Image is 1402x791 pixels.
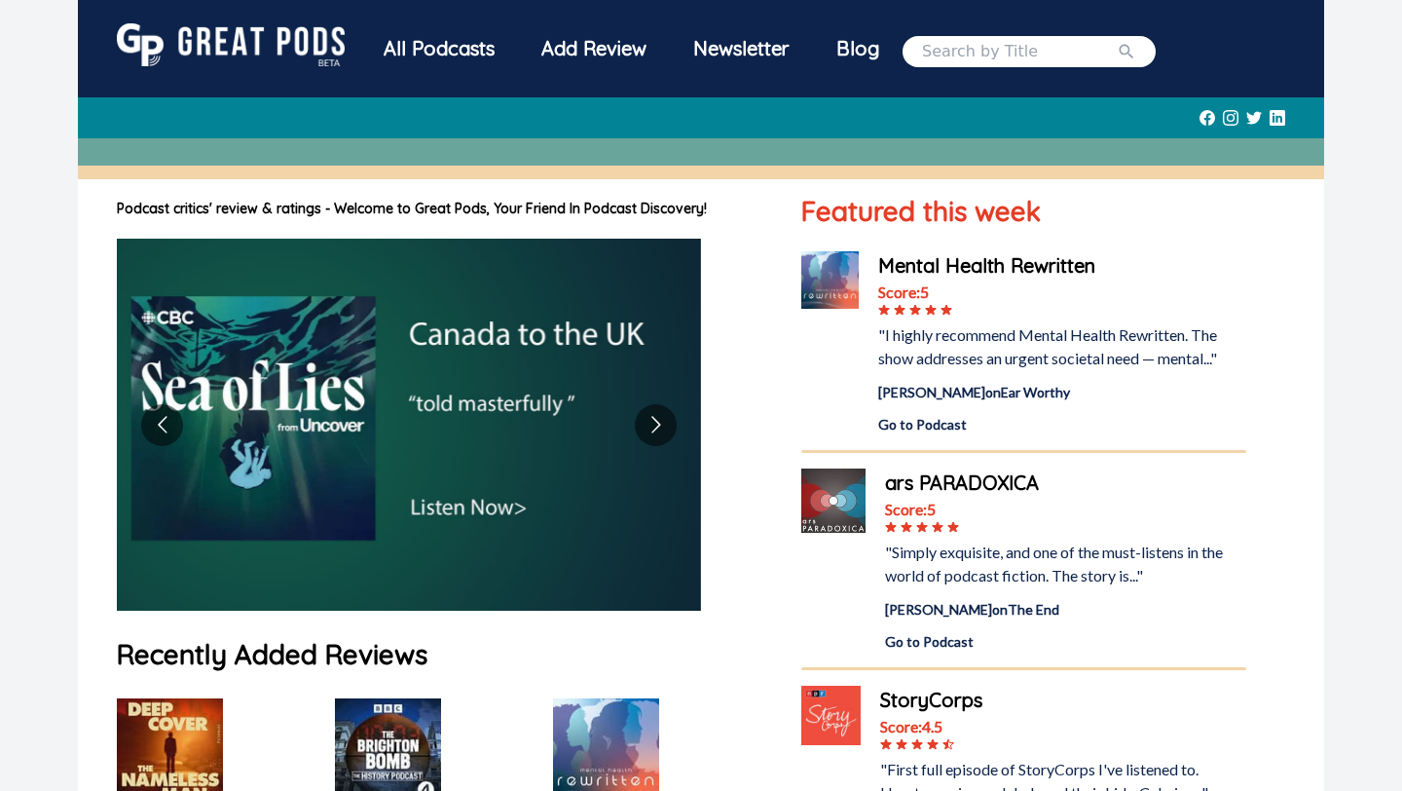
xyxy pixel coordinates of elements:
[801,686,861,745] img: StoryCorps
[801,251,859,309] img: Mental Health Rewritten
[813,23,903,74] a: Blog
[117,634,762,675] h1: Recently Added Reviews
[878,414,1246,434] a: Go to Podcast
[141,404,183,446] button: Go to previous slide
[670,23,813,79] a: Newsletter
[878,281,1246,304] div: Score: 5
[878,382,1246,402] div: [PERSON_NAME] on Ear Worthy
[885,599,1246,620] div: [PERSON_NAME] on The End
[670,23,813,74] div: Newsletter
[635,404,677,446] button: Go to next slide
[880,715,1246,738] div: Score: 4.5
[922,40,1117,63] input: Search by Title
[878,323,1246,370] div: "I highly recommend Mental Health Rewritten. The show addresses an urgent societal need — mental..."
[878,251,1246,281] a: Mental Health Rewritten
[801,191,1246,232] h1: Featured this week
[885,469,1246,498] a: ars PARADOXICA
[801,469,866,533] img: ars PARADOXICA
[360,23,518,79] a: All Podcasts
[117,199,762,219] h1: Podcast critics' review & ratings - Welcome to Great Pods, Your Friend In Podcast Discovery!
[117,239,701,611] img: image
[117,23,345,66] img: GreatPods
[880,686,1246,715] a: StoryCorps
[885,541,1246,587] div: "Simply exquisite, and one of the must-listens in the world of podcast fiction. The story is..."
[360,23,518,74] div: All Podcasts
[885,631,1246,652] a: Go to Podcast
[518,23,670,74] a: Add Review
[885,498,1246,521] div: Score: 5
